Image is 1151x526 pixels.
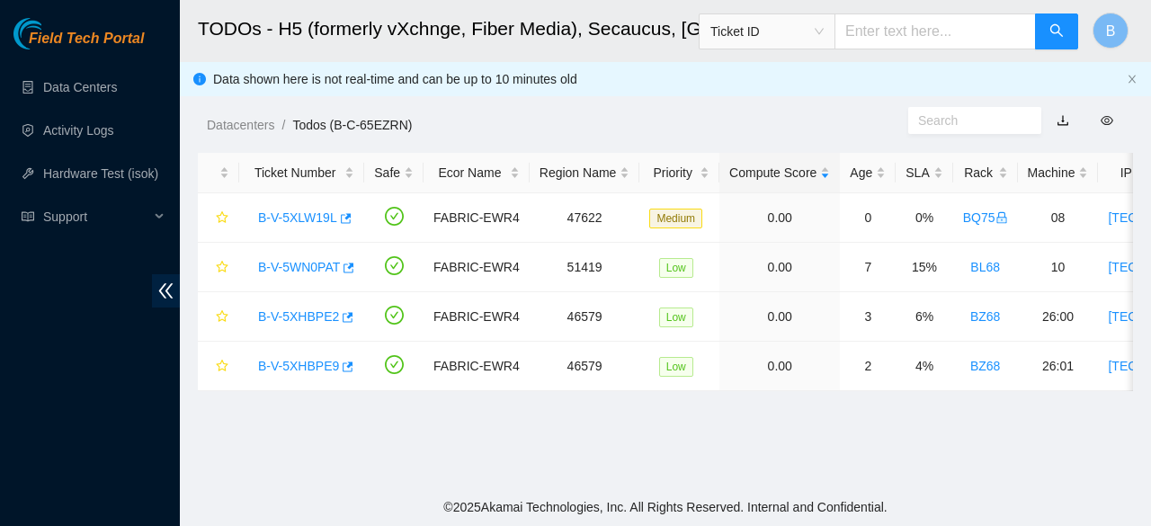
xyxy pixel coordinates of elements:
[208,253,229,281] button: star
[1043,106,1083,135] button: download
[659,258,693,278] span: Low
[385,306,404,325] span: check-circle
[43,80,117,94] a: Data Centers
[385,256,404,275] span: check-circle
[216,310,228,325] span: star
[385,207,404,226] span: check-circle
[43,199,149,235] span: Support
[530,342,640,391] td: 46579
[1035,13,1078,49] button: search
[258,210,337,225] a: B-V-5XLW19L
[896,193,952,243] td: 0%
[970,309,1000,324] a: BZ68
[424,193,530,243] td: FABRIC-EWR4
[424,342,530,391] td: FABRIC-EWR4
[710,18,824,45] span: Ticket ID
[840,292,896,342] td: 3
[1057,113,1069,128] a: download
[258,260,340,274] a: B-V-5WN0PAT
[385,355,404,374] span: check-circle
[1018,193,1099,243] td: 08
[1018,342,1099,391] td: 26:01
[1018,292,1099,342] td: 26:00
[216,360,228,374] span: star
[216,211,228,226] span: star
[13,32,144,56] a: Akamai TechnologiesField Tech Portal
[1101,114,1113,127] span: eye
[719,243,840,292] td: 0.00
[292,118,412,132] a: Todos (B-C-65EZRN)
[530,243,640,292] td: 51419
[530,292,640,342] td: 46579
[896,243,952,292] td: 15%
[1106,20,1116,42] span: B
[180,488,1151,526] footer: © 2025 Akamai Technologies, Inc. All Rights Reserved. Internal and Confidential.
[207,118,274,132] a: Datacenters
[1127,74,1138,85] button: close
[152,274,180,308] span: double-left
[13,18,91,49] img: Akamai Technologies
[719,193,840,243] td: 0.00
[963,210,1008,225] a: BQ75lock
[995,211,1008,224] span: lock
[208,302,229,331] button: star
[1049,23,1064,40] span: search
[896,342,952,391] td: 4%
[22,210,34,223] span: read
[208,203,229,232] button: star
[970,359,1000,373] a: BZ68
[281,118,285,132] span: /
[29,31,144,48] span: Field Tech Portal
[258,359,339,373] a: B-V-5XHBPE9
[530,193,640,243] td: 47622
[719,292,840,342] td: 0.00
[1093,13,1129,49] button: B
[43,123,114,138] a: Activity Logs
[649,209,702,228] span: Medium
[208,352,229,380] button: star
[840,342,896,391] td: 2
[659,308,693,327] span: Low
[424,243,530,292] td: FABRIC-EWR4
[424,292,530,342] td: FABRIC-EWR4
[258,309,339,324] a: B-V-5XHBPE2
[43,166,158,181] a: Hardware Test (isok)
[918,111,1017,130] input: Search
[1018,243,1099,292] td: 10
[840,193,896,243] td: 0
[719,342,840,391] td: 0.00
[216,261,228,275] span: star
[840,243,896,292] td: 7
[834,13,1036,49] input: Enter text here...
[970,260,1000,274] a: BL68
[659,357,693,377] span: Low
[896,292,952,342] td: 6%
